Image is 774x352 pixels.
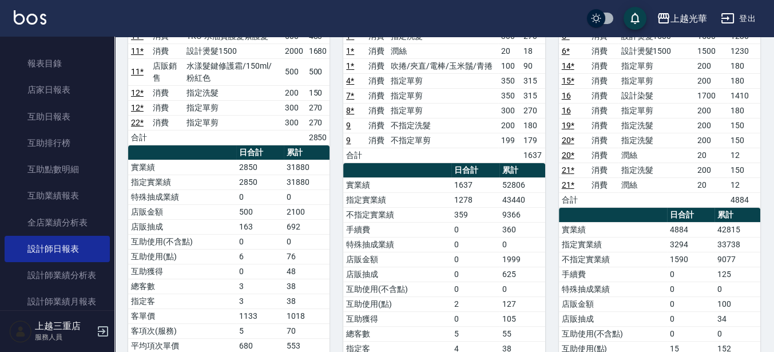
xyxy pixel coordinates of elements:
[694,163,727,177] td: 200
[499,267,545,282] td: 625
[451,296,499,311] td: 2
[306,85,330,100] td: 150
[618,73,695,88] td: 指定單剪
[284,189,330,204] td: 0
[562,106,571,115] a: 16
[498,58,521,73] td: 100
[366,133,388,148] td: 消費
[282,100,306,115] td: 300
[499,252,545,267] td: 1999
[306,115,330,130] td: 270
[150,100,184,115] td: 消費
[694,118,727,133] td: 200
[499,282,545,296] td: 0
[618,148,695,163] td: 潤絲
[498,73,521,88] td: 350
[451,282,499,296] td: 0
[282,115,306,130] td: 300
[670,11,707,26] div: 上越光華
[667,282,715,296] td: 0
[150,85,184,100] td: 消費
[284,234,330,249] td: 0
[184,100,281,115] td: 指定單剪
[451,207,499,222] td: 359
[35,332,93,342] p: 服務人員
[128,279,236,294] td: 總客數
[5,262,110,288] a: 設計師業績分析表
[559,237,667,252] td: 指定實業績
[499,207,545,222] td: 9366
[343,14,545,163] table: a dense table
[521,148,545,163] td: 1637
[343,311,451,326] td: 互助獲得
[667,222,715,237] td: 4884
[284,145,330,160] th: 累計
[728,103,760,118] td: 180
[128,160,236,175] td: 實業績
[128,14,330,145] table: a dense table
[715,222,760,237] td: 42815
[343,207,451,222] td: 不指定實業績
[694,43,727,58] td: 1500
[559,192,589,207] td: 合計
[5,288,110,315] a: 設計師業績月報表
[284,249,330,264] td: 76
[346,121,351,130] a: 9
[236,189,284,204] td: 0
[343,252,451,267] td: 店販金額
[346,136,351,145] a: 9
[728,192,760,207] td: 4884
[236,175,284,189] td: 2850
[343,222,451,237] td: 手續費
[499,311,545,326] td: 105
[35,321,93,332] h5: 上越三重店
[618,118,695,133] td: 指定洗髮
[589,148,618,163] td: 消費
[282,43,306,58] td: 2000
[667,252,715,267] td: 1590
[150,43,184,58] td: 消費
[5,209,110,236] a: 全店業績分析表
[559,267,667,282] td: 手續費
[343,296,451,311] td: 互助使用(點)
[521,133,545,148] td: 179
[366,88,388,103] td: 消費
[728,148,760,163] td: 12
[9,320,32,343] img: Person
[236,145,284,160] th: 日合計
[694,58,727,73] td: 200
[559,222,667,237] td: 實業績
[559,296,667,311] td: 店販金額
[498,103,521,118] td: 300
[343,282,451,296] td: 互助使用(不含點)
[343,267,451,282] td: 店販抽成
[667,326,715,341] td: 0
[499,222,545,237] td: 360
[499,237,545,252] td: 0
[284,294,330,309] td: 38
[284,264,330,279] td: 48
[589,118,618,133] td: 消費
[589,133,618,148] td: 消費
[236,204,284,219] td: 500
[618,58,695,73] td: 指定單剪
[451,326,499,341] td: 5
[589,88,618,103] td: 消費
[715,282,760,296] td: 0
[499,192,545,207] td: 43440
[343,192,451,207] td: 指定實業績
[284,204,330,219] td: 2100
[715,267,760,282] td: 125
[451,237,499,252] td: 0
[694,148,727,163] td: 20
[451,267,499,282] td: 0
[715,237,760,252] td: 33738
[128,189,236,204] td: 特殊抽成業績
[284,175,330,189] td: 31880
[236,219,284,234] td: 163
[306,58,330,85] td: 500
[150,115,184,130] td: 消費
[521,88,545,103] td: 315
[618,43,695,58] td: 設計燙髮1500
[5,156,110,183] a: 互助點數明細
